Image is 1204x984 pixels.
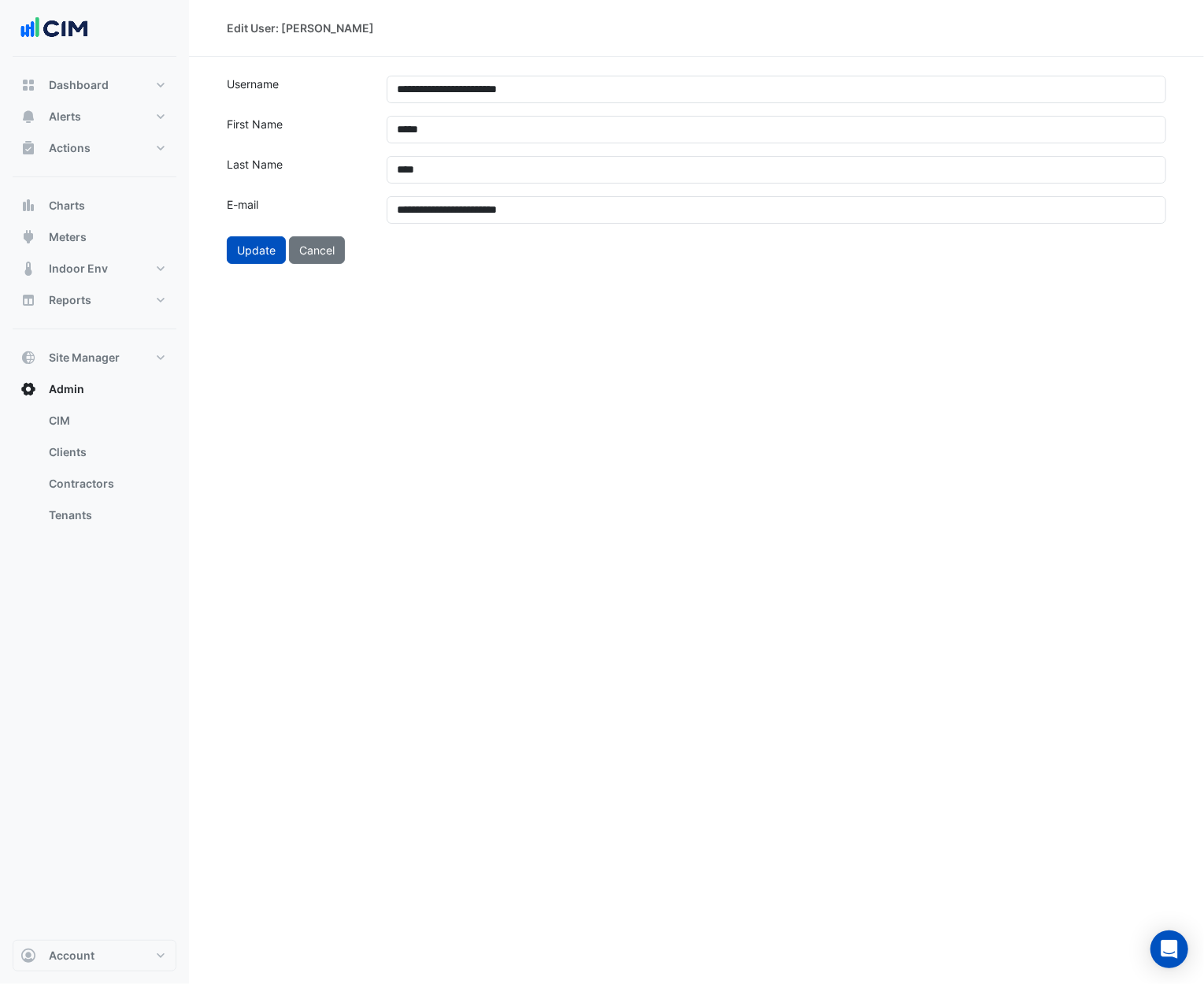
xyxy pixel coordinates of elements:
button: Cancel [289,236,345,264]
button: Indoor Env [13,253,176,284]
button: Reports [13,284,176,316]
button: Site Manager [13,342,176,373]
app-icon: Site Manager [20,350,36,366]
span: Reports [49,292,91,308]
button: Account [13,940,176,971]
app-icon: Dashboard [20,77,36,93]
img: Company Logo [19,13,90,44]
div: Edit User: [PERSON_NAME] [227,20,374,36]
div: Open Intercom Messenger [1150,930,1188,968]
app-icon: Meters [20,229,36,245]
button: Dashboard [13,69,176,101]
app-icon: Charts [20,198,36,214]
label: Last Name [217,156,377,184]
button: Charts [13,190,176,221]
span: Alerts [49,109,81,124]
button: Alerts [13,101,176,132]
app-icon: Admin [20,381,36,397]
span: Admin [49,381,84,397]
span: Actions [49,140,91,156]
label: First Name [217,116,377,143]
span: Dashboard [49,77,109,93]
span: Site Manager [49,350,120,366]
app-icon: Indoor Env [20,261,36,277]
label: E-mail [217,196,377,224]
label: Username [217,76,377,103]
span: Account [49,948,94,964]
app-icon: Reports [20,292,36,308]
div: Admin [13,405,176,537]
app-icon: Alerts [20,109,36,124]
span: Indoor Env [49,261,108,277]
a: Contractors [36,468,176,499]
a: Clients [36,436,176,468]
button: Admin [13,373,176,405]
span: Meters [49,229,87,245]
a: Tenants [36,499,176,531]
span: Charts [49,198,85,214]
button: Actions [13,132,176,164]
button: Meters [13,221,176,253]
app-icon: Actions [20,140,36,156]
button: Update [227,236,286,264]
a: CIM [36,405,176,436]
